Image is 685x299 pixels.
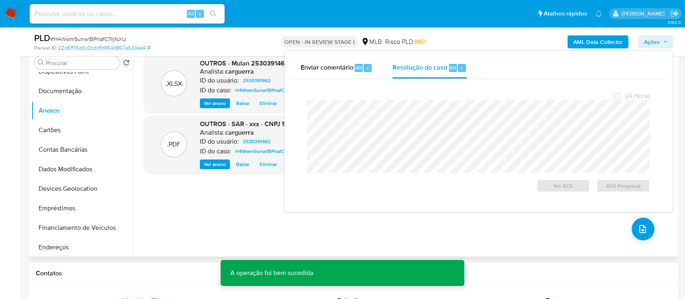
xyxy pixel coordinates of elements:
span: Enviar comentário [301,63,353,72]
b: PLD [34,31,50,44]
p: ID do usuário: [200,137,239,146]
button: Empréstimos [31,199,133,218]
a: Notificações [595,10,602,17]
p: Analista: [200,129,224,137]
span: Resolução do caso [392,63,447,72]
h1: Contatos [36,269,672,277]
span: H4Wwm5unw1BPnafC7IIjfsXU [235,146,301,156]
input: Procurar [46,59,117,67]
a: 22d5ff75d3c0cdcf1b964d867a633ae4 [58,44,151,52]
span: 2530391462 [243,137,271,146]
span: Alt [188,10,194,17]
p: Analista: [200,68,224,76]
button: Devices Geolocation [31,179,133,199]
span: r [461,64,463,72]
span: OUTROS - Mulan 2530391462_2025_09_19_15_56_49 [200,59,364,68]
span: Atalhos rápidos [544,9,587,18]
p: OPEN - IN REVIEW STAGE I [281,36,358,48]
b: Person ID [34,44,56,52]
span: # H4Wwm5unw1BPnafC7IIjfsXU [50,35,126,43]
span: Baixar [236,99,249,107]
input: 24 Horas [613,93,620,99]
span: MID [415,37,426,46]
button: Procurar [38,59,44,66]
p: .XLSX [166,79,182,88]
button: Contas Bancárias [31,140,133,159]
p: A operação foi bem sucedida [221,260,323,286]
button: Dados Modificados [31,159,133,179]
p: ID do caso: [200,86,231,94]
span: Ações [644,35,660,48]
p: carlos.guerra@mercadopago.com.br [622,10,668,17]
b: AML Data Collector [573,35,623,48]
button: Eliminar [256,98,281,108]
a: H4Wwm5unw1BPnafC7IIjfsXU [232,85,305,95]
span: Ver anexo [204,99,226,107]
a: 2530391462 [240,137,274,146]
span: OUTROS - SAR - xxx - CNPJ 55823357000161 - COSTA NETO CONSTRUCOES LTDA [200,119,445,129]
button: AML Data Collector [568,35,629,48]
span: c [366,64,369,72]
h6: carguerra [225,68,254,76]
button: Baixar [232,98,254,108]
h6: carguerra [225,129,254,137]
button: Anexos [31,101,133,120]
p: ID do caso: [200,147,231,155]
span: s [199,10,201,17]
button: Endereços [31,238,133,257]
span: Alt [450,64,456,72]
p: ID do usuário: [200,76,239,85]
span: Eliminar [260,99,277,107]
button: upload-file [632,218,655,240]
span: 24 Horas [625,92,650,100]
a: H4Wwm5unw1BPnafC7IIjfsXU [232,146,305,156]
input: Pesquise usuários ou casos... [30,9,225,19]
button: Documentação [31,81,133,101]
span: Ver anexo [204,160,226,168]
button: Ver anexo [200,159,230,169]
button: Baixar [232,159,254,169]
button: Eliminar [256,159,281,169]
span: 3.160.0 [668,19,681,26]
span: Baixar [236,160,249,168]
button: Ver anexo [200,98,230,108]
button: Ações [638,35,674,48]
span: Eliminar [260,160,277,168]
p: .PDF [167,140,181,149]
button: Retornar ao pedido padrão [123,59,130,68]
span: 2530391462 [243,76,271,85]
button: Cartões [31,120,133,140]
button: search-icon [205,8,221,20]
span: Risco PLD: [385,37,426,46]
div: MLB [361,37,382,46]
span: H4Wwm5unw1BPnafC7IIjfsXU [235,85,301,95]
button: Financiamento de Veículos [31,218,133,238]
span: Alt [356,64,362,72]
a: Sair [670,9,679,18]
a: 2530391462 [240,76,274,85]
